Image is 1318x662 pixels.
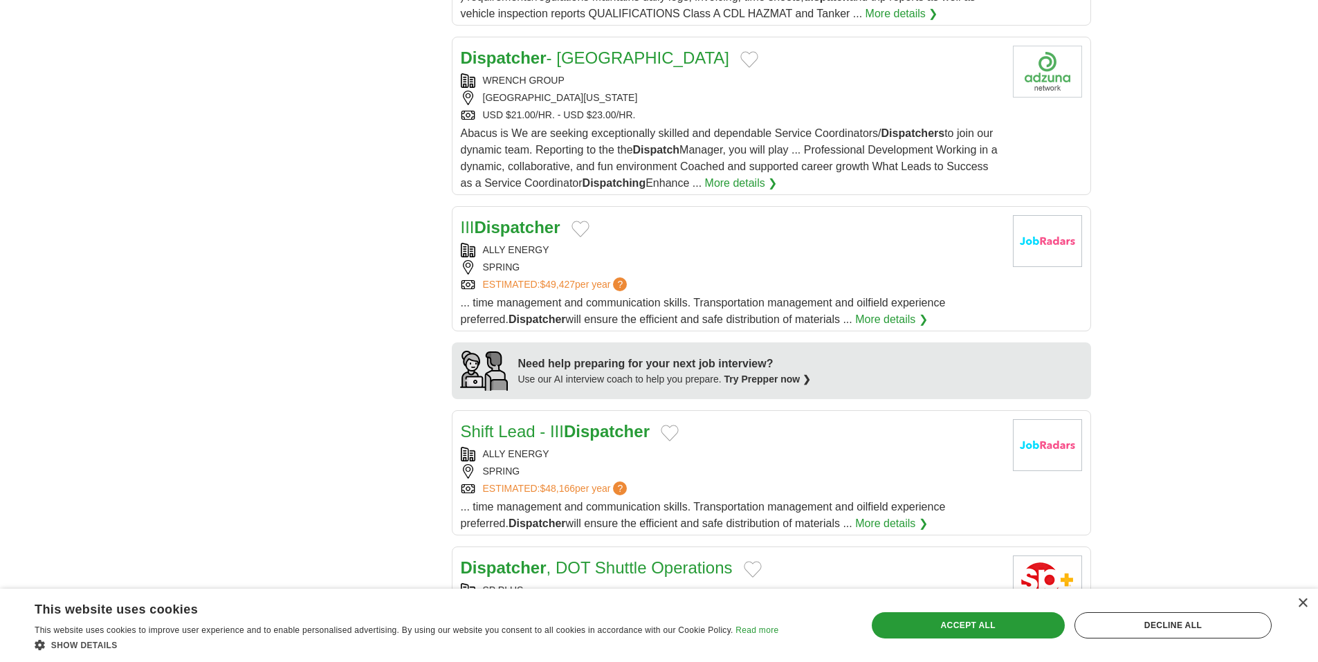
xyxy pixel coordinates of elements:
a: Dispatcher- [GEOGRAPHIC_DATA] [461,48,730,67]
div: SPRING [461,464,1002,479]
a: Shift Lead - IIIDispatcher [461,422,650,441]
a: ESTIMATED:$49,427per year? [483,277,630,292]
div: Need help preparing for your next job interview? [518,356,812,372]
span: ... time management and communication skills. Transportation management and oilfield experience p... [461,501,946,529]
a: Try Prepper now ❯ [724,374,812,385]
strong: Dispatch [633,144,680,156]
span: $49,427 [540,279,575,290]
img: SP Plus Corporation logo [1013,555,1082,607]
strong: Dispatcher [461,48,547,67]
a: ESTIMATED:$48,166per year? [483,481,630,496]
span: $48,166 [540,483,575,494]
div: [GEOGRAPHIC_DATA][US_STATE] [461,91,1002,105]
strong: Dispatcher [475,218,560,237]
a: More details ❯ [705,175,778,192]
strong: Dispatching [583,177,646,189]
span: ? [613,277,627,291]
strong: Dispatcher [461,558,547,577]
div: WRENCH GROUP [461,73,1002,88]
a: SP PLUS [483,585,524,596]
button: Add to favorite jobs [744,561,762,578]
a: More details ❯ [855,311,928,328]
div: Use our AI interview coach to help you prepare. [518,372,812,387]
span: ? [613,481,627,495]
div: Close [1297,598,1308,609]
div: This website uses cookies [35,597,744,618]
img: Company logo [1013,46,1082,98]
div: Accept all [872,612,1065,638]
button: Add to favorite jobs [661,425,679,441]
a: More details ❯ [866,6,938,22]
strong: Dispatcher [509,313,566,325]
button: Add to favorite jobs [571,221,589,237]
div: Show details [35,638,778,652]
div: ALLY ENERGY [461,447,1002,461]
div: SPRING [461,260,1002,275]
strong: Dispatcher [564,422,650,441]
a: IIIDispatcher [461,218,560,237]
span: This website uses cookies to improve user experience and to enable personalised advertising. By u... [35,625,733,635]
img: Company logo [1013,215,1082,267]
strong: Dispatchers [881,127,945,139]
strong: Dispatcher [509,517,566,529]
a: More details ❯ [855,515,928,532]
span: Abacus is We are seeking exceptionally skilled and dependable Service Coordinators/ to join our d... [461,127,998,189]
span: ... time management and communication skills. Transportation management and oilfield experience p... [461,297,946,325]
div: Decline all [1074,612,1272,638]
a: Dispatcher, DOT Shuttle Operations [461,558,733,577]
div: ALLY ENERGY [461,243,1002,257]
a: Read more, opens a new window [735,625,778,635]
span: Show details [51,641,118,650]
button: Add to favorite jobs [740,51,758,68]
div: USD $21.00/HR. - USD $23.00/HR. [461,108,1002,122]
img: Company logo [1013,419,1082,471]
